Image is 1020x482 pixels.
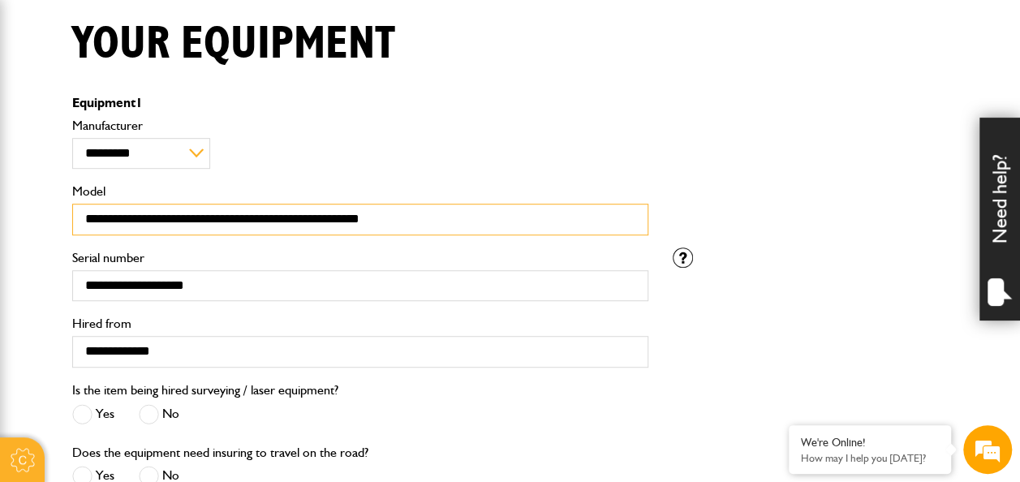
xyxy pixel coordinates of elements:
input: Enter your phone number [21,246,296,282]
div: Chat with us now [84,91,273,112]
label: Is the item being hired surveying / laser equipment? [72,384,338,397]
textarea: Type your message and hit 'Enter' [21,294,296,351]
label: No [139,404,179,424]
input: Enter your last name [21,150,296,186]
h1: Your equipment [72,17,395,71]
label: Does the equipment need insuring to travel on the road? [72,446,368,459]
div: Need help? [979,118,1020,321]
p: Equipment [72,97,648,110]
p: How may I help you today? [801,452,939,464]
span: 1 [136,95,143,110]
img: d_20077148190_company_1631870298795_20077148190 [28,90,68,113]
input: Enter your email address [21,198,296,234]
em: Start Chat [221,372,295,394]
div: We're Online! [801,436,939,450]
label: Serial number [72,252,648,265]
label: Yes [72,404,114,424]
label: Hired from [72,317,648,330]
div: Minimize live chat window [266,8,305,47]
label: Model [72,185,648,198]
label: Manufacturer [72,119,648,132]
